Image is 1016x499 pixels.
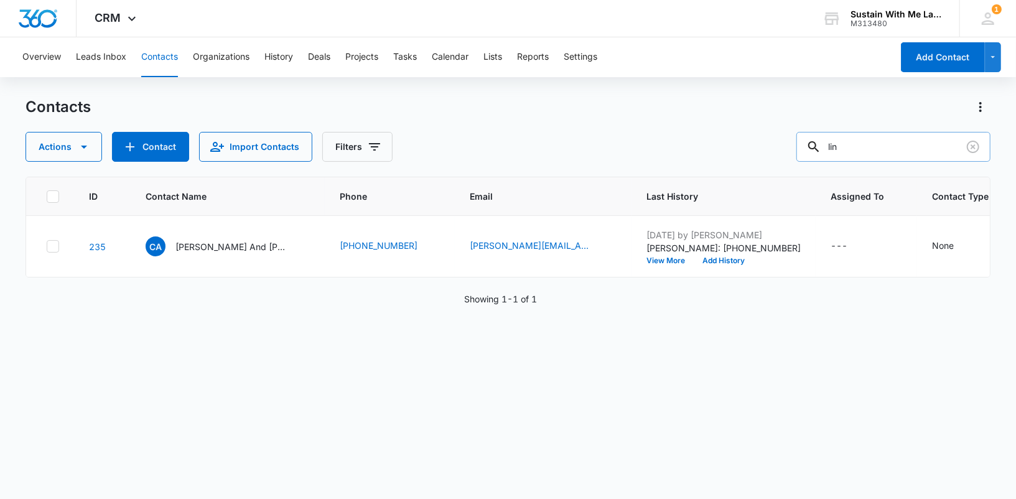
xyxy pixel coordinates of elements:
p: [PERSON_NAME]: [PHONE_NUMBER] [646,241,801,254]
button: History [264,37,293,77]
button: Projects [345,37,378,77]
div: Email - oakes.daniel@gmail.com - Select to Edit Field [470,239,617,254]
button: View More [646,257,694,264]
span: Last History [646,190,783,203]
button: Settings [564,37,597,77]
div: notifications count [992,4,1002,14]
a: Navigate to contact details page for Chris And Daniel Oakes [89,241,106,252]
button: Lists [483,37,502,77]
h1: Contacts [26,98,91,116]
button: Contacts [141,37,178,77]
button: Clear [963,137,983,157]
span: Phone [340,190,422,203]
span: Contact Name [146,190,292,203]
button: Overview [22,37,61,77]
a: [PHONE_NUMBER] [340,239,417,252]
span: Email [470,190,599,203]
div: None [932,239,954,252]
button: Filters [322,132,393,162]
div: Contact Type - None - Select to Edit Field [932,239,976,254]
p: [DATE] by [PERSON_NAME] [646,228,801,241]
div: Phone - (510) 500-5777 - Select to Edit Field [340,239,440,254]
button: Actions [971,97,990,117]
button: Calendar [432,37,468,77]
button: Actions [26,132,102,162]
span: ID [89,190,98,203]
span: 1 [992,4,1002,14]
a: [PERSON_NAME][EMAIL_ADDRESS][PERSON_NAME][DOMAIN_NAME] [470,239,594,252]
div: account id [851,19,941,28]
span: CA [146,236,165,256]
button: Deals [308,37,330,77]
input: Search Contacts [796,132,990,162]
button: Reports [517,37,549,77]
div: account name [851,9,941,19]
button: Add History [694,257,753,264]
button: Organizations [193,37,249,77]
span: Contact Type [932,190,989,203]
button: Add Contact [112,132,189,162]
button: Leads Inbox [76,37,126,77]
div: --- [831,239,847,254]
p: Showing 1-1 of 1 [464,292,537,305]
span: CRM [95,11,121,24]
div: Assigned To - - Select to Edit Field [831,239,870,254]
button: Import Contacts [199,132,312,162]
button: Add Contact [901,42,985,72]
p: [PERSON_NAME] And [PERSON_NAME] [175,240,287,253]
span: Assigned To [831,190,884,203]
div: Contact Name - Chris And Daniel Oakes - Select to Edit Field [146,236,310,256]
button: Tasks [393,37,417,77]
